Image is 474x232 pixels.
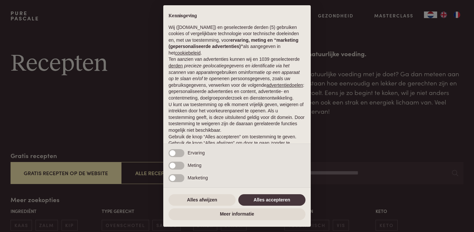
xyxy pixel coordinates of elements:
[169,194,236,206] button: Alles afwijzen
[188,163,201,168] span: Meting
[175,50,200,56] a: cookiebeleid
[169,63,289,75] em: precieze geolocatiegegevens en identificatie via het scannen van apparaten
[169,208,305,220] button: Meer informatie
[169,63,183,69] button: derden
[238,194,305,206] button: Alles accepteren
[188,150,205,155] span: Ervaring
[169,134,305,153] p: Gebruik de knop “Alles accepteren” om toestemming te geven. Gebruik de knop “Alles afwijzen” om d...
[169,70,300,81] em: informatie op een apparaat op te slaan en/of te openen
[169,56,305,101] p: Ten aanzien van advertenties kunnen wij en 1039 geselecteerde gebruiken om en persoonsgegevens, z...
[188,175,208,180] span: Marketing
[169,13,305,19] h2: Kennisgeving
[169,102,305,134] p: U kunt uw toestemming op elk moment vrijelijk geven, weigeren of intrekken door het voorkeurenpan...
[169,24,305,57] p: Wij ([DOMAIN_NAME]) en geselecteerde derden (5) gebruiken cookies of vergelijkbare technologie vo...
[169,37,298,49] strong: ervaring, meting en “marketing (gepersonaliseerde advertenties)”
[266,82,303,89] button: advertentiedoelen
